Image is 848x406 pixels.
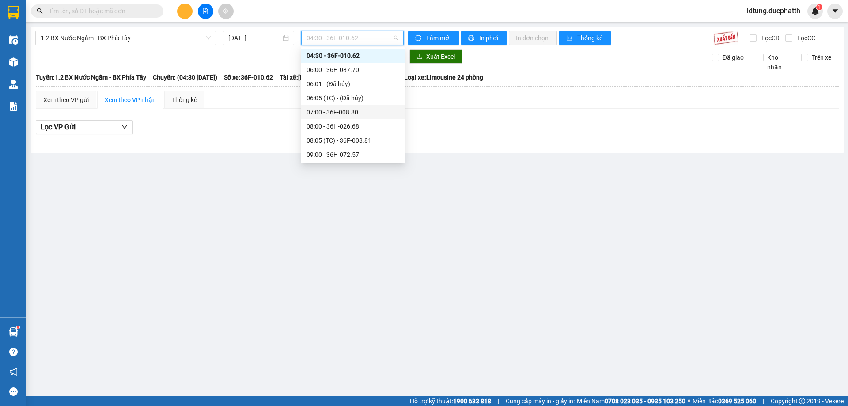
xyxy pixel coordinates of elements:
[8,6,19,19] img: logo-vxr
[408,31,459,45] button: syncLàm mới
[182,8,188,14] span: plus
[758,33,781,43] span: Lọc CR
[307,79,399,89] div: 06:01 - (Đã hủy)
[763,396,764,406] span: |
[9,35,18,45] img: warehouse-icon
[9,57,18,67] img: warehouse-icon
[307,65,399,75] div: 06:00 - 36H-087.70
[307,107,399,117] div: 07:00 - 36F-008.80
[177,4,193,19] button: plus
[307,150,399,159] div: 09:00 - 36H-072.57
[498,396,499,406] span: |
[831,7,839,15] span: caret-down
[688,399,690,403] span: ⚪️
[9,348,18,356] span: question-circle
[223,8,229,14] span: aim
[811,7,819,15] img: icon-new-feature
[153,72,217,82] span: Chuyến: (04:30 [DATE])
[105,95,156,105] div: Xem theo VP nhận
[307,136,399,145] div: 08:05 (TC) - 36F-008.81
[9,368,18,376] span: notification
[509,31,557,45] button: In đơn chọn
[764,53,795,72] span: Kho nhận
[198,4,213,19] button: file-add
[307,31,398,45] span: 04:30 - 36F-010.62
[9,80,18,89] img: warehouse-icon
[41,31,211,45] span: 1.2 BX Nước Ngầm - BX Phía Tây
[172,95,197,105] div: Thống kê
[415,35,423,42] span: sync
[9,327,18,337] img: warehouse-icon
[718,398,756,405] strong: 0369 525 060
[280,72,397,82] span: Tài xế: [PERSON_NAME] - [PERSON_NAME]
[453,398,491,405] strong: 1900 633 818
[827,4,843,19] button: caret-down
[559,31,611,45] button: bar-chartThống kê
[719,53,747,62] span: Đã giao
[577,396,685,406] span: Miền Nam
[808,53,835,62] span: Trên xe
[307,93,399,103] div: 06:05 (TC) - (Đã hủy)
[577,33,604,43] span: Thống kê
[479,33,500,43] span: In phơi
[404,72,483,82] span: Loại xe: Limousine 24 phòng
[506,396,575,406] span: Cung cấp máy in - giấy in:
[818,4,821,10] span: 1
[693,396,756,406] span: Miền Bắc
[43,95,89,105] div: Xem theo VP gửi
[566,35,574,42] span: bar-chart
[426,33,452,43] span: Làm mới
[461,31,507,45] button: printerIn phơi
[410,396,491,406] span: Hỗ trợ kỹ thuật:
[41,121,76,133] span: Lọc VP Gửi
[468,35,476,42] span: printer
[224,72,273,82] span: Số xe: 36F-010.62
[799,398,805,404] span: copyright
[307,51,399,61] div: 04:30 - 36F-010.62
[49,6,153,16] input: Tìm tên, số ĐT hoặc mã đơn
[816,4,822,10] sup: 1
[36,120,133,134] button: Lọc VP Gửi
[409,49,462,64] button: downloadXuất Excel
[36,74,146,81] b: Tuyến: 1.2 BX Nước Ngầm - BX Phía Tây
[9,387,18,396] span: message
[218,4,234,19] button: aim
[121,123,128,130] span: down
[307,121,399,131] div: 08:00 - 36H-026.68
[713,31,738,45] img: 9k=
[17,326,19,329] sup: 1
[740,5,807,16] span: ldtung.ducphatth
[794,33,817,43] span: Lọc CC
[202,8,208,14] span: file-add
[605,398,685,405] strong: 0708 023 035 - 0935 103 250
[37,8,43,14] span: search
[228,33,281,43] input: 13/09/2025
[9,102,18,111] img: solution-icon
